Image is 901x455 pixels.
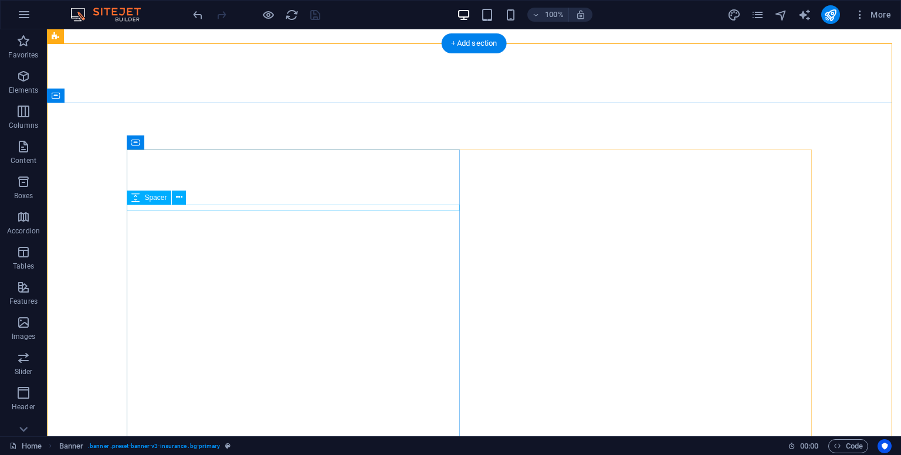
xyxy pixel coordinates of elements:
span: : [808,442,810,450]
button: navigator [774,8,788,22]
i: Pages (Ctrl+Alt+S) [751,8,764,22]
button: reload [284,8,299,22]
a: Click to cancel selection. Double-click to open Pages [9,439,42,453]
button: Code [828,439,868,453]
span: . banner .preset-banner-v3-insurance .bg-primary [88,439,220,453]
button: undo [191,8,205,22]
i: Reload page [285,8,299,22]
span: Spacer [144,194,167,201]
p: Columns [9,121,38,130]
span: Code [834,439,863,453]
button: design [727,8,741,22]
h6: 100% [545,8,564,22]
i: AI Writer [798,8,811,22]
button: text_generator [798,8,812,22]
p: Header [12,402,35,412]
p: Elements [9,86,39,95]
span: More [854,9,891,21]
i: Design (Ctrl+Alt+Y) [727,8,741,22]
i: Undo: Edit headline (Ctrl+Z) [191,8,205,22]
div: + Add section [442,33,507,53]
p: Features [9,297,38,306]
nav: breadcrumb [59,439,231,453]
p: Favorites [8,50,38,60]
p: Boxes [14,191,33,201]
p: Content [11,156,36,165]
button: pages [751,8,765,22]
i: Publish [824,8,837,22]
img: Editor Logo [67,8,155,22]
span: 00 00 [800,439,818,453]
p: Slider [15,367,33,376]
h6: Session time [788,439,819,453]
i: Navigator [774,8,788,22]
button: Usercentrics [878,439,892,453]
button: 100% [527,8,569,22]
span: Click to select. Double-click to edit [59,439,84,453]
button: More [849,5,896,24]
i: This element is a customizable preset [225,443,231,449]
i: On resize automatically adjust zoom level to fit chosen device. [575,9,586,20]
button: publish [821,5,840,24]
p: Images [12,332,36,341]
p: Accordion [7,226,40,236]
p: Tables [13,262,34,271]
